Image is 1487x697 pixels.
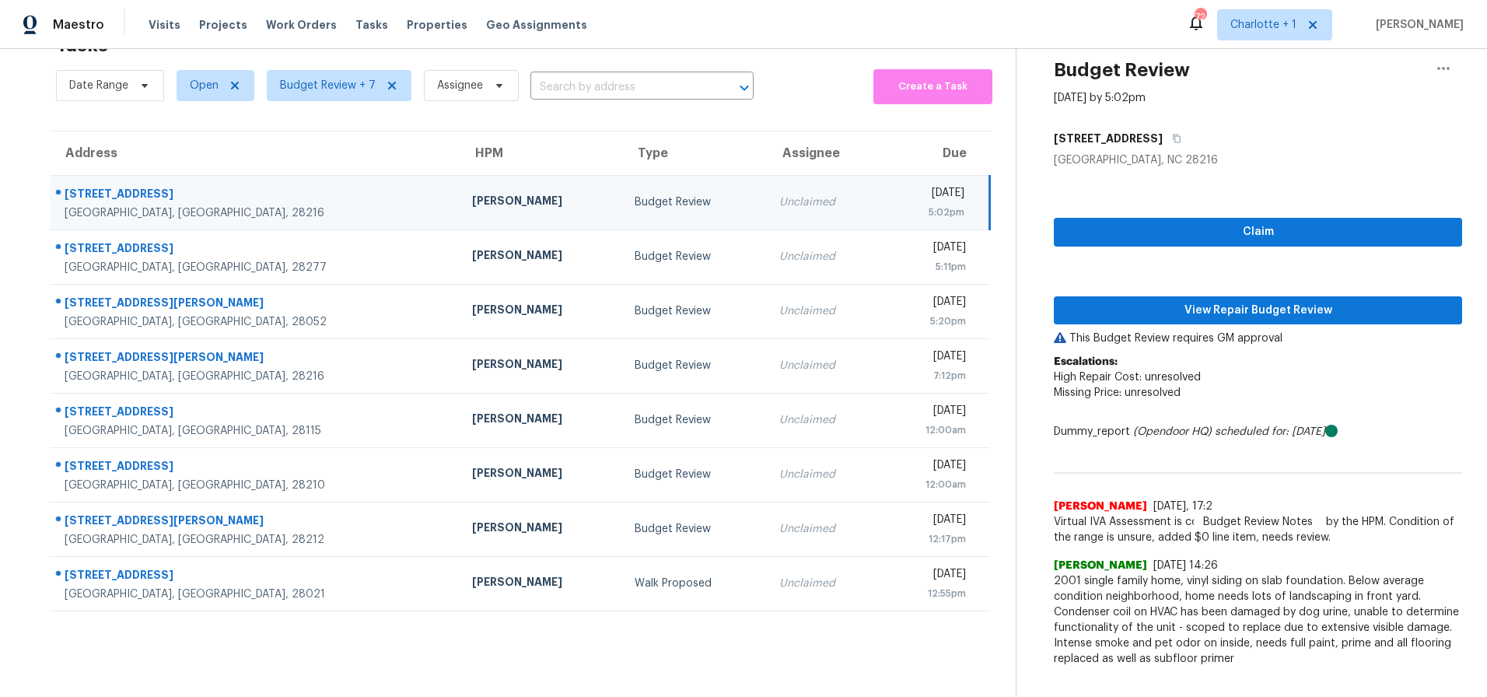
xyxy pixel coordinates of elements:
[199,17,247,33] span: Projects
[1066,301,1450,320] span: View Repair Budget Review
[407,17,467,33] span: Properties
[779,249,869,264] div: Unclaimed
[894,240,966,259] div: [DATE]
[894,313,966,329] div: 5:20pm
[1054,372,1201,383] span: High Repair Cost: unresolved
[894,477,966,492] div: 12:00am
[437,78,483,93] span: Assignee
[1054,296,1462,325] button: View Repair Budget Review
[894,586,966,601] div: 12:55pm
[190,78,219,93] span: Open
[894,512,966,531] div: [DATE]
[894,348,966,368] div: [DATE]
[635,576,754,591] div: Walk Proposed
[65,240,447,260] div: [STREET_ADDRESS]
[767,131,881,175] th: Assignee
[894,259,966,275] div: 5:11pm
[65,478,447,493] div: [GEOGRAPHIC_DATA], [GEOGRAPHIC_DATA], 28210
[635,412,754,428] div: Budget Review
[1054,218,1462,247] button: Claim
[1195,9,1205,25] div: 72
[460,131,623,175] th: HPM
[65,587,447,602] div: [GEOGRAPHIC_DATA], [GEOGRAPHIC_DATA], 28021
[733,77,755,99] button: Open
[472,465,611,485] div: [PERSON_NAME]
[635,358,754,373] div: Budget Review
[472,302,611,321] div: [PERSON_NAME]
[472,520,611,539] div: [PERSON_NAME]
[1054,499,1147,514] span: [PERSON_NAME]
[635,249,754,264] div: Budget Review
[894,531,966,547] div: 12:17pm
[622,131,766,175] th: Type
[65,314,447,330] div: [GEOGRAPHIC_DATA], [GEOGRAPHIC_DATA], 28052
[1370,17,1464,33] span: [PERSON_NAME]
[65,186,447,205] div: [STREET_ADDRESS]
[894,457,966,477] div: [DATE]
[635,303,754,319] div: Budget Review
[65,513,447,532] div: [STREET_ADDRESS][PERSON_NAME]
[65,369,447,384] div: [GEOGRAPHIC_DATA], [GEOGRAPHIC_DATA], 28216
[1066,222,1450,242] span: Claim
[1194,514,1322,530] span: Budget Review Notes
[1054,131,1163,146] h5: [STREET_ADDRESS]
[894,566,966,586] div: [DATE]
[881,131,990,175] th: Due
[894,422,966,438] div: 12:00am
[486,17,587,33] span: Geo Assignments
[1215,426,1325,437] i: scheduled for: [DATE]
[779,521,869,537] div: Unclaimed
[1054,331,1462,346] p: This Budget Review requires GM approval
[1054,90,1146,106] div: [DATE] by 5:02pm
[894,185,965,205] div: [DATE]
[65,205,447,221] div: [GEOGRAPHIC_DATA], [GEOGRAPHIC_DATA], 28216
[1054,152,1462,168] div: [GEOGRAPHIC_DATA], NC 28216
[65,349,447,369] div: [STREET_ADDRESS][PERSON_NAME]
[355,19,388,30] span: Tasks
[65,423,447,439] div: [GEOGRAPHIC_DATA], [GEOGRAPHIC_DATA], 28115
[894,205,965,220] div: 5:02pm
[1133,426,1212,437] i: (Opendoor HQ)
[635,467,754,482] div: Budget Review
[280,78,376,93] span: Budget Review + 7
[779,412,869,428] div: Unclaimed
[1054,62,1190,78] h2: Budget Review
[530,75,710,100] input: Search by address
[894,368,966,384] div: 7:12pm
[779,303,869,319] div: Unclaimed
[472,411,611,430] div: [PERSON_NAME]
[1054,558,1147,573] span: [PERSON_NAME]
[1054,514,1462,545] span: Virtual IVA Assessment is completed. Scopes added by the HPM. Condition of the range is unsure, a...
[779,576,869,591] div: Unclaimed
[635,194,754,210] div: Budget Review
[881,78,985,96] span: Create a Task
[69,78,128,93] span: Date Range
[149,17,180,33] span: Visits
[1054,356,1118,367] b: Escalations:
[1054,424,1462,440] div: Dummy_report
[65,295,447,314] div: [STREET_ADDRESS][PERSON_NAME]
[873,69,992,104] button: Create a Task
[65,532,447,548] div: [GEOGRAPHIC_DATA], [GEOGRAPHIC_DATA], 28212
[53,17,104,33] span: Maestro
[266,17,337,33] span: Work Orders
[1054,387,1181,398] span: Missing Price: unresolved
[1163,124,1184,152] button: Copy Address
[65,404,447,423] div: [STREET_ADDRESS]
[1054,573,1462,667] span: 2001 single family home, vinyl siding on slab foundation. Below average condition neighborhood, h...
[56,37,108,53] h2: Tasks
[472,247,611,267] div: [PERSON_NAME]
[65,567,447,587] div: [STREET_ADDRESS]
[65,458,447,478] div: [STREET_ADDRESS]
[1153,560,1218,571] span: [DATE] 14:26
[1153,501,1212,512] span: [DATE], 17:2
[472,574,611,594] div: [PERSON_NAME]
[635,521,754,537] div: Budget Review
[779,467,869,482] div: Unclaimed
[779,358,869,373] div: Unclaimed
[472,193,611,212] div: [PERSON_NAME]
[894,403,966,422] div: [DATE]
[472,356,611,376] div: [PERSON_NAME]
[1230,17,1296,33] span: Charlotte + 1
[65,260,447,275] div: [GEOGRAPHIC_DATA], [GEOGRAPHIC_DATA], 28277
